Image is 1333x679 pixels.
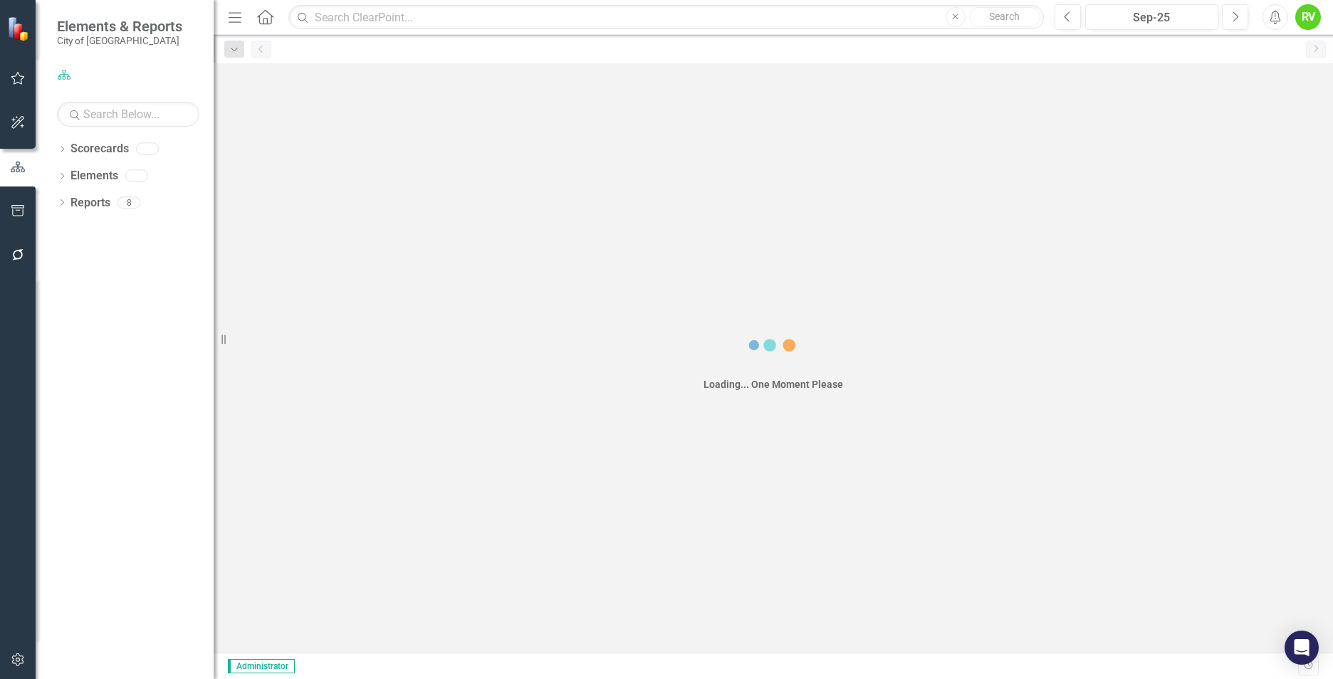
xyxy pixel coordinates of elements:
[1085,4,1218,30] button: Sep-25
[57,18,182,35] span: Elements & Reports
[989,11,1020,22] span: Search
[228,659,295,673] span: Administrator
[1295,4,1321,30] button: RV
[70,141,129,157] a: Scorecards
[1285,631,1319,665] div: Open Intercom Messenger
[70,195,110,211] a: Reports
[6,16,33,42] img: ClearPoint Strategy
[969,7,1040,27] button: Search
[70,168,118,184] a: Elements
[704,377,843,391] div: Loading... One Moment Please
[288,5,1044,30] input: Search ClearPoint...
[117,196,140,209] div: 8
[1090,9,1213,26] div: Sep-25
[57,102,199,127] input: Search Below...
[57,35,182,46] small: City of [GEOGRAPHIC_DATA]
